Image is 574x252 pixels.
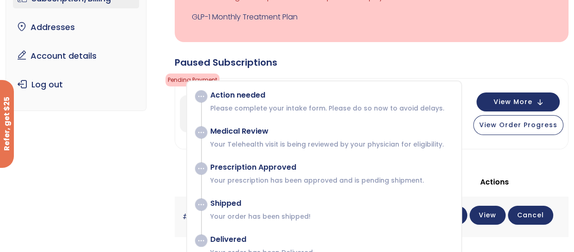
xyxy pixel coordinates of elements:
[175,56,568,69] div: Paused Subscriptions
[508,206,553,225] a: Cancel
[165,74,220,86] span: Pending Payment
[180,95,217,132] img: GLP-1 Monthly Treatment Plan
[13,46,139,66] a: Account details
[470,206,506,225] a: View
[210,176,452,185] p: Your prescription has been approved and is pending shipment.
[476,92,560,111] button: View More
[473,115,563,135] button: View Order Progress
[192,11,551,24] a: GLP-1 Monthly Treatment Plan
[210,212,452,221] p: Your order has been shipped!
[13,75,139,94] a: Log out
[479,120,557,129] span: View Order Progress
[210,235,452,244] div: Delivered
[210,140,452,149] p: Your Telehealth visit is being reviewed by your physician for eligibility.
[210,199,452,208] div: Shipped
[210,91,452,100] div: Action needed
[210,104,452,113] p: Please complete your intake form. Please do so now to avoid delays.
[210,163,452,172] div: Prescription Approved
[480,177,509,187] span: Actions
[183,211,216,222] a: #1930146
[210,127,452,136] div: Medical Review
[13,18,139,37] a: Addresses
[494,99,532,105] span: View More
